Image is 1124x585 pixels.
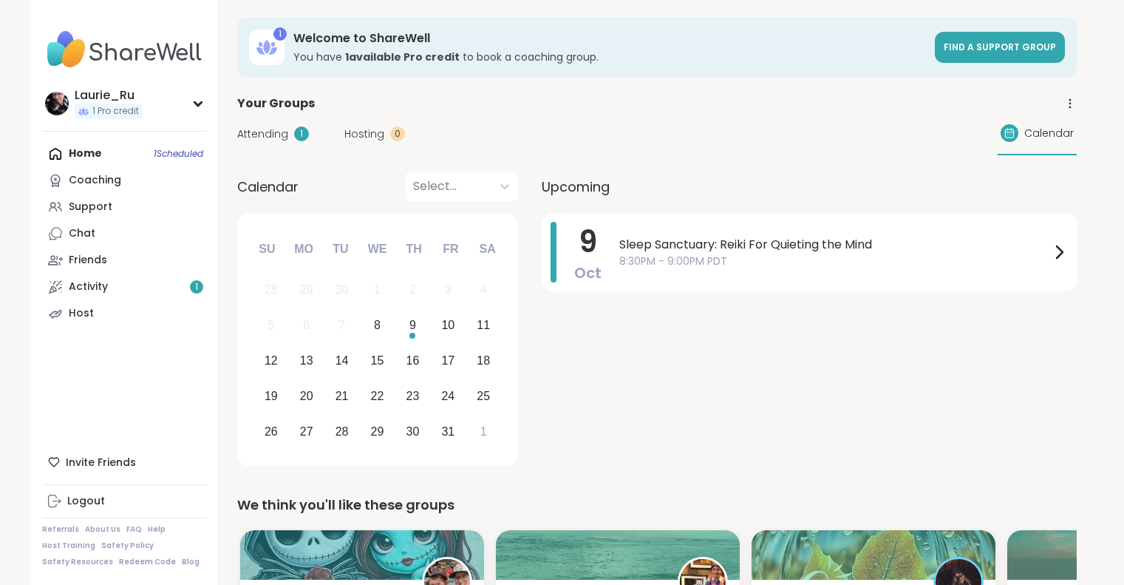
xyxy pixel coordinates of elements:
[42,220,207,247] a: Chat
[300,351,313,371] div: 13
[300,422,313,442] div: 27
[182,557,200,567] a: Blog
[441,351,454,371] div: 17
[69,173,121,188] div: Coaching
[42,300,207,327] a: Host
[293,50,926,64] h3: You have to book a coaching group.
[406,422,420,442] div: 30
[471,233,503,266] div: Sa
[69,253,107,268] div: Friends
[326,380,358,412] div: Choose Tuesday, October 21st, 2025
[69,280,108,294] div: Activity
[237,495,1077,515] div: We think you'll like these groups
[409,315,416,335] div: 9
[441,386,454,406] div: 24
[542,177,610,197] span: Upcoming
[256,380,287,412] div: Choose Sunday, October 19th, 2025
[237,95,315,112] span: Your Groups
[290,345,322,377] div: Choose Monday, October 13th, 2025
[468,345,500,377] div: Choose Saturday, October 18th, 2025
[371,351,384,371] div: 15
[326,345,358,377] div: Choose Tuesday, October 14th, 2025
[42,541,95,551] a: Host Training
[344,126,384,142] span: Hosting
[42,24,207,75] img: ShareWell Nav Logo
[42,194,207,220] a: Support
[42,557,113,567] a: Safety Resources
[148,524,166,535] a: Help
[253,272,501,449] div: month 2025-10
[237,177,299,197] span: Calendar
[69,200,112,214] div: Support
[126,524,142,535] a: FAQ
[265,422,278,442] div: 26
[477,351,490,371] div: 18
[69,306,94,321] div: Host
[326,274,358,306] div: Not available Tuesday, September 30th, 2025
[251,233,283,266] div: Su
[237,126,288,142] span: Attending
[195,281,198,294] span: 1
[361,345,393,377] div: Choose Wednesday, October 15th, 2025
[480,280,487,300] div: 4
[42,524,79,535] a: Referrals
[268,315,274,335] div: 5
[435,233,467,266] div: Fr
[579,221,597,263] span: 9
[256,310,287,342] div: Not available Sunday, October 5th, 2025
[69,226,95,241] div: Chat
[361,310,393,342] div: Choose Wednesday, October 8th, 2025
[324,233,357,266] div: Tu
[361,380,393,412] div: Choose Wednesday, October 22nd, 2025
[619,236,1050,254] span: Sleep Sanctuary: Reiki For Quieting the Mind
[390,126,405,141] div: 0
[361,274,393,306] div: Not available Wednesday, October 1st, 2025
[338,315,345,335] div: 7
[361,416,393,447] div: Choose Wednesday, October 29th, 2025
[468,416,500,447] div: Choose Saturday, November 1st, 2025
[287,233,320,266] div: Mo
[256,416,287,447] div: Choose Sunday, October 26th, 2025
[42,488,207,515] a: Logout
[336,280,349,300] div: 30
[326,310,358,342] div: Not available Tuesday, October 7th, 2025
[619,254,1050,269] span: 8:30PM - 9:00PM PDT
[336,386,349,406] div: 21
[441,315,454,335] div: 10
[477,315,490,335] div: 11
[397,345,429,377] div: Choose Thursday, October 16th, 2025
[361,233,393,266] div: We
[1024,126,1074,141] span: Calendar
[119,557,176,567] a: Redeem Code
[432,345,464,377] div: Choose Friday, October 17th, 2025
[574,263,602,283] span: Oct
[345,50,460,64] b: 1 available Pro credit
[441,422,454,442] div: 31
[256,345,287,377] div: Choose Sunday, October 12th, 2025
[406,386,420,406] div: 23
[265,280,278,300] div: 28
[290,274,322,306] div: Not available Monday, September 29th, 2025
[374,315,381,335] div: 8
[406,351,420,371] div: 16
[935,32,1065,63] a: Find a support group
[326,416,358,447] div: Choose Tuesday, October 28th, 2025
[397,380,429,412] div: Choose Thursday, October 23rd, 2025
[67,494,105,509] div: Logout
[45,92,69,115] img: Laurie_Ru
[432,274,464,306] div: Not available Friday, October 3rd, 2025
[256,274,287,306] div: Not available Sunday, September 28th, 2025
[75,87,142,104] div: Laurie_Ru
[432,310,464,342] div: Choose Friday, October 10th, 2025
[432,380,464,412] div: Choose Friday, October 24th, 2025
[265,351,278,371] div: 12
[397,416,429,447] div: Choose Thursday, October 30th, 2025
[336,351,349,371] div: 14
[273,27,287,41] div: 1
[374,280,381,300] div: 1
[445,280,452,300] div: 3
[371,422,384,442] div: 29
[480,422,487,442] div: 1
[300,280,313,300] div: 29
[398,233,430,266] div: Th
